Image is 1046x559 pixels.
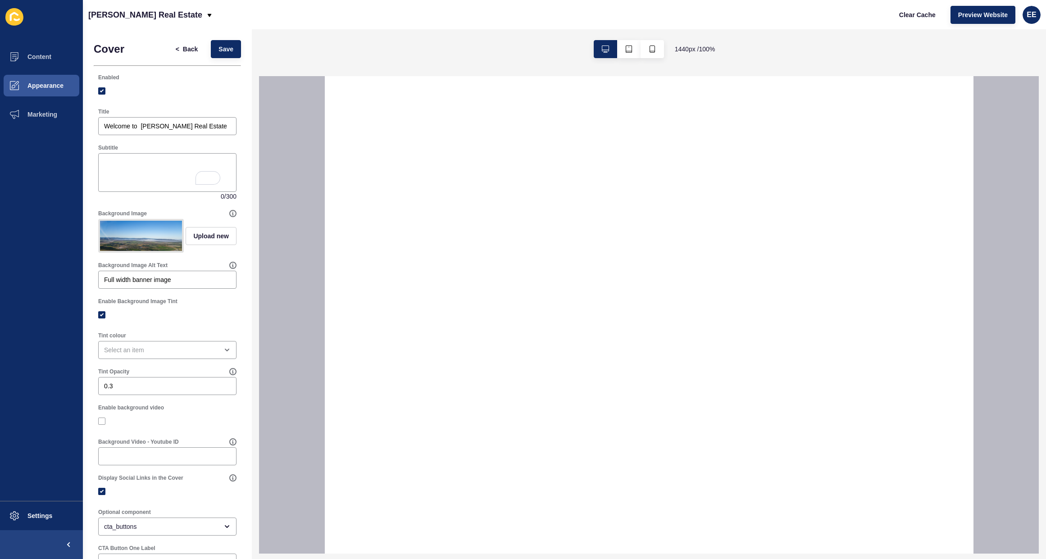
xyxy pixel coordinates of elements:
label: Background Video - Youtube ID [98,438,179,445]
label: Background Image Alt Text [98,262,168,269]
p: [PERSON_NAME] Real Estate [88,4,202,26]
button: Preview Website [950,6,1015,24]
div: open menu [98,518,236,536]
label: Background Image [98,210,147,217]
label: Enable background video [98,404,164,411]
span: EE [1027,10,1036,19]
span: Save [218,45,233,54]
label: CTA Button One Label [98,545,155,552]
button: Clear Cache [891,6,943,24]
span: 300 [226,192,236,201]
img: 72c74b4e5ccb022774c3491fa19be9ab.jpg [100,221,182,251]
label: Optional component [98,509,151,516]
span: Back [183,45,198,54]
span: Clear Cache [899,10,936,19]
label: Tint Opacity [98,368,129,375]
div: open menu [98,341,236,359]
span: 1440 px / 100 % [675,45,715,54]
label: Display Social Links in the Cover [98,474,183,482]
label: Subtitle [98,144,118,151]
span: < [176,45,179,54]
span: / [224,192,226,201]
label: Tint colour [98,332,126,339]
button: <Back [168,40,206,58]
span: Preview Website [958,10,1008,19]
textarea: To enrich screen reader interactions, please activate Accessibility in Grammarly extension settings [100,155,235,191]
span: Upload new [193,232,229,241]
label: Enable Background Image Tint [98,298,177,305]
label: Title [98,108,109,115]
button: Upload new [186,227,236,245]
h1: Cover [94,43,124,55]
label: Enabled [98,74,119,81]
span: 0 [221,192,224,201]
button: Save [211,40,241,58]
